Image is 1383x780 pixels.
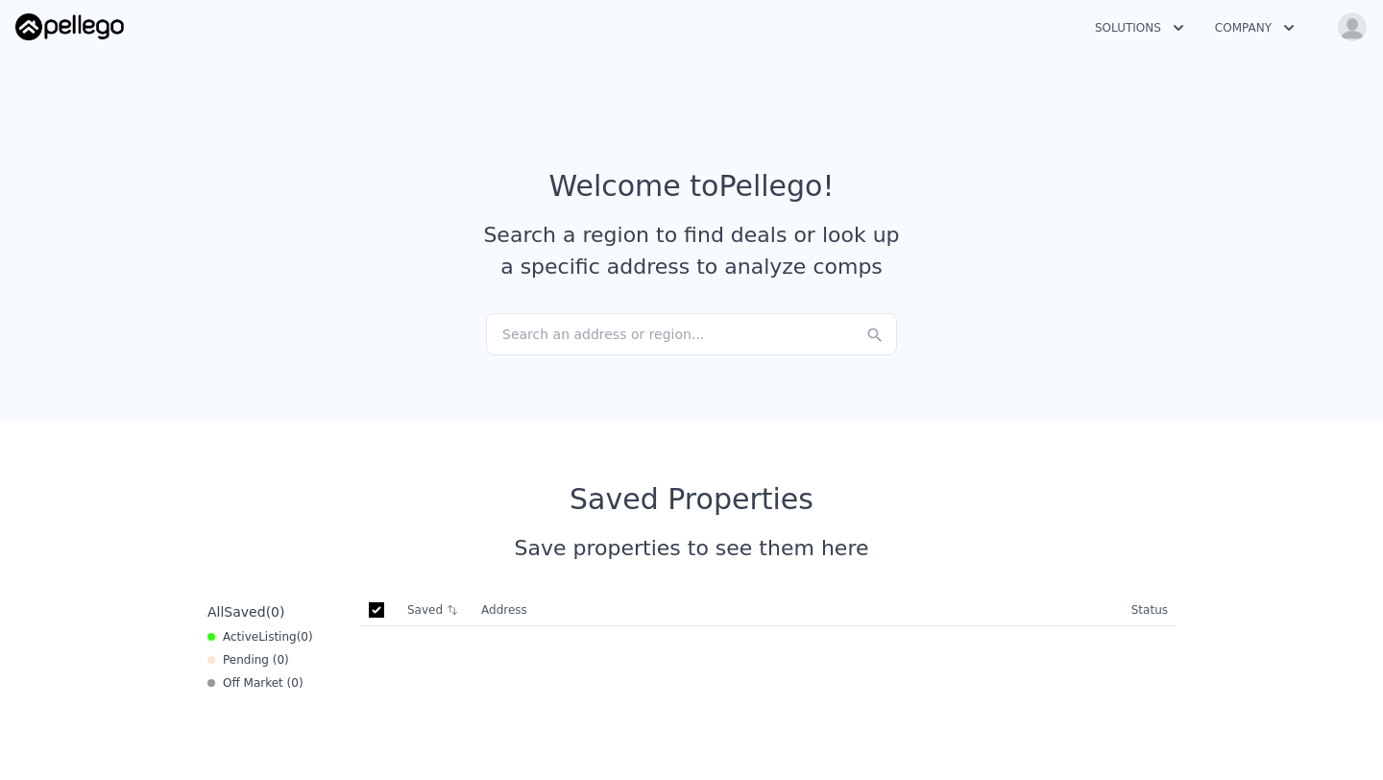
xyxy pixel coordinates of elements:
[200,532,1183,564] div: Save properties to see them here
[1337,12,1368,42] img: avatar
[486,313,897,355] div: Search an address or region...
[549,169,835,204] div: Welcome to Pellego !
[200,482,1183,517] div: Saved Properties
[258,630,297,644] span: Listing
[223,629,313,645] span: Active ( 0 )
[15,13,124,40] img: Pellego
[1080,11,1200,45] button: Solutions
[1200,11,1310,45] button: Company
[224,604,265,620] span: Saved
[400,595,473,625] th: Saved
[207,602,284,622] div: All ( 0 )
[207,652,289,668] div: Pending ( 0 )
[473,595,1124,626] th: Address
[476,219,907,282] div: Search a region to find deals or look up a specific address to analyze comps
[1124,595,1176,626] th: Status
[207,675,303,691] div: Off Market ( 0 )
